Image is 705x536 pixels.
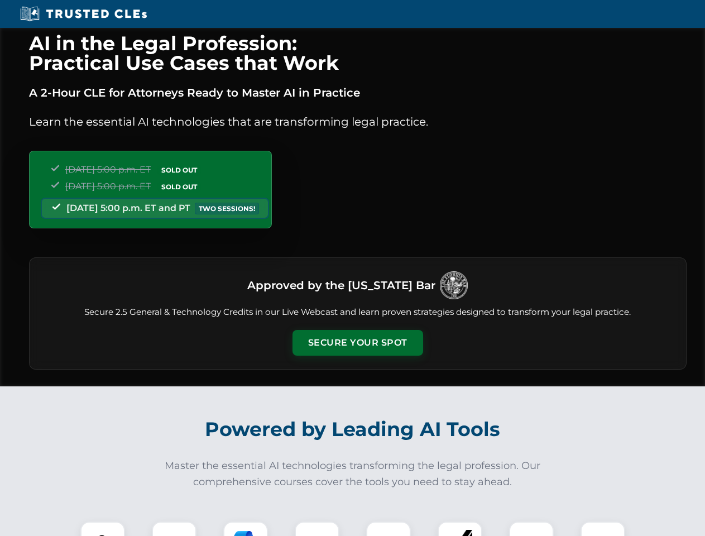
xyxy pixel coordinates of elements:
span: SOLD OUT [157,164,201,176]
span: [DATE] 5:00 p.m. ET [65,164,151,175]
p: Master the essential AI technologies transforming the legal profession. Our comprehensive courses... [157,458,548,490]
h2: Powered by Leading AI Tools [44,410,662,449]
img: Trusted CLEs [17,6,150,22]
button: Secure Your Spot [292,330,423,356]
h1: AI in the Legal Profession: Practical Use Cases that Work [29,33,687,73]
p: A 2-Hour CLE for Attorneys Ready to Master AI in Practice [29,84,687,102]
h3: Approved by the [US_STATE] Bar [247,275,435,295]
p: Learn the essential AI technologies that are transforming legal practice. [29,113,687,131]
span: SOLD OUT [157,181,201,193]
p: Secure 2.5 General & Technology Credits in our Live Webcast and learn proven strategies designed ... [43,306,673,319]
span: [DATE] 5:00 p.m. ET [65,181,151,192]
img: Logo [440,271,468,299]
